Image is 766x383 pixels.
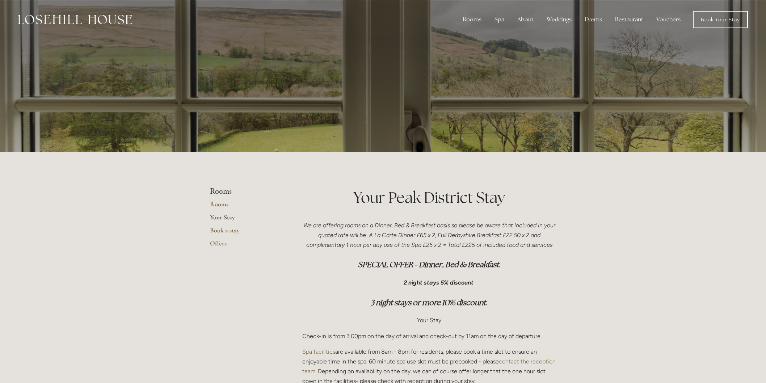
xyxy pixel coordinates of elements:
[302,187,556,208] h1: Your Peak District Stay
[579,12,608,27] div: Events
[651,12,686,27] a: Vouchers
[457,12,487,27] div: Rooms
[210,200,279,213] a: Rooms
[609,12,649,27] div: Restaurant
[18,15,132,24] img: Losehill House
[489,12,510,27] div: Spa
[512,12,539,27] div: About
[541,12,577,27] div: Weddings
[210,226,279,239] a: Book a stay
[371,298,488,307] em: 3 night stays or more 10% discount.
[302,315,556,325] p: Your Stay
[302,348,335,355] a: Spa facilities
[358,260,501,269] em: SPECIAL OFFER - Dinner, Bed & Breakfast.
[303,222,557,248] em: We are offering rooms on a Dinner, Bed & Breakfast basis so please be aware that included in your...
[693,11,748,28] a: Book Your Stay
[404,279,474,286] em: 2 night stays 5% discount
[210,239,279,252] a: Offers
[210,187,279,196] li: Rooms
[302,331,556,341] p: Check-in is from 3.00pm on the day of arrival and check-out by 11am on the day of departure.
[210,213,279,226] a: Your Stay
